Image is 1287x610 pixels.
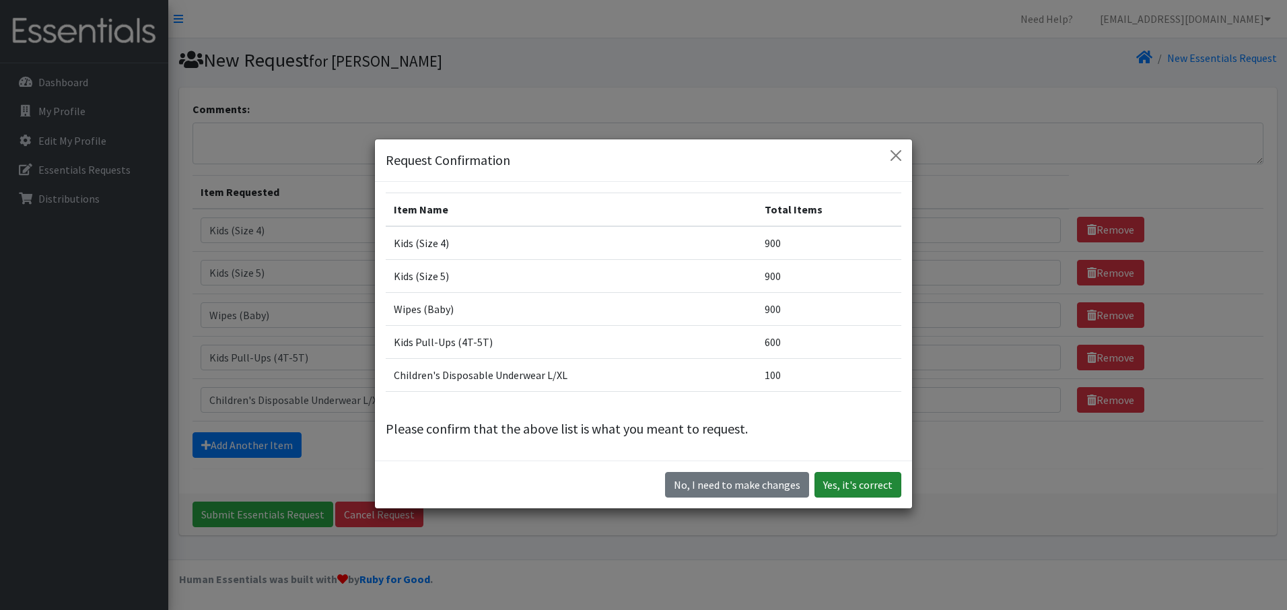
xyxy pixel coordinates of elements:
th: Item Name [386,193,757,227]
td: 600 [757,326,901,359]
td: 900 [757,260,901,293]
p: Please confirm that the above list is what you meant to request. [386,419,901,439]
button: Close [885,145,907,166]
button: No I need to make changes [665,472,809,498]
td: 900 [757,293,901,326]
td: Children's Disposable Underwear L/XL [386,359,757,392]
button: Yes, it's correct [814,472,901,498]
td: Kids Pull-Ups (4T-5T) [386,326,757,359]
td: Kids (Size 5) [386,260,757,293]
th: Total Items [757,193,901,227]
td: 900 [757,226,901,260]
td: Kids (Size 4) [386,226,757,260]
td: Wipes (Baby) [386,293,757,326]
td: 100 [757,359,901,392]
h5: Request Confirmation [386,150,510,170]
